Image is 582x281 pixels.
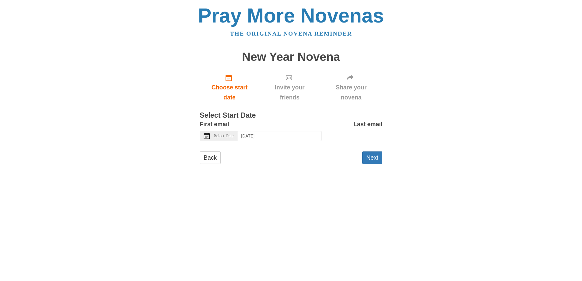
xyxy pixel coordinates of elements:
[326,82,376,102] span: Share your novena
[206,82,253,102] span: Choose start date
[198,4,384,27] a: Pray More Novenas
[353,119,382,129] label: Last email
[214,134,233,138] span: Select Date
[230,30,352,37] a: The original novena reminder
[200,151,221,164] a: Back
[200,69,259,106] a: Choose start date
[265,82,314,102] span: Invite your friends
[200,50,382,64] h1: New Year Novena
[259,69,320,106] div: Click "Next" to confirm your start date first.
[200,112,382,120] h3: Select Start Date
[200,119,229,129] label: First email
[362,151,382,164] button: Next
[320,69,382,106] div: Click "Next" to confirm your start date first.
